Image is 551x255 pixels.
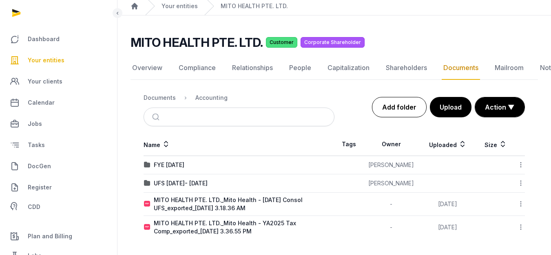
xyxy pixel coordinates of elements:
button: Upload [430,97,471,117]
a: Compliance [177,56,217,80]
button: Submit [147,108,166,126]
img: pdf.svg [144,201,150,207]
td: - [363,193,419,216]
div: MITO HEALTH PTE. LTD._Mito Health - YA2025 Tax Comp_exported_[DATE] 3.36.55 PM [154,219,334,235]
a: Tasks [7,135,111,155]
td: [PERSON_NAME] [363,174,419,193]
th: Tags [334,133,363,156]
a: Overview [131,56,164,80]
a: Capitalization [326,56,371,80]
th: Uploaded [419,133,476,156]
th: Name [144,133,334,156]
a: Plan and Billing [7,226,111,246]
img: folder.svg [144,180,150,187]
span: Your clients [28,77,62,86]
a: Your entities [7,51,111,70]
div: MITO HEALTH PTE. LTD._Mito Health - [DATE] Consol UFS_exported_[DATE] 3.18.36 AM [154,196,334,212]
a: Add folder [372,97,427,117]
span: Tasks [28,140,45,150]
td: [PERSON_NAME] [363,156,419,174]
a: Shareholders [384,56,429,80]
th: Owner [363,133,419,156]
span: Plan and Billing [28,231,72,241]
span: Your entities [28,55,64,65]
td: - [363,216,419,239]
a: People [288,56,313,80]
span: Jobs [28,119,42,129]
span: Corporate Shareholder [301,37,365,48]
div: FYE [DATE] [154,161,184,169]
span: Customer [266,37,297,48]
a: Calendar [7,93,111,112]
div: UFS [DATE]- [DATE] [154,179,208,187]
h2: MITO HEALTH PTE. LTD. [131,35,263,50]
a: Documents [442,56,480,80]
a: Jobs [7,114,111,134]
a: Relationships [230,56,274,80]
a: DocGen [7,156,111,176]
a: Dashboard [7,29,111,49]
a: Your entities [162,2,198,10]
span: Dashboard [28,34,60,44]
a: CDD [7,199,111,215]
div: Documents [144,94,176,102]
button: Action ▼ [475,97,524,117]
div: Accounting [195,94,228,102]
a: Your clients [7,72,111,91]
a: MITO HEALTH PTE. LTD. [221,2,288,10]
a: Register [7,178,111,197]
nav: Breadcrumb [144,88,334,108]
span: DocGen [28,161,51,171]
span: Register [28,182,52,192]
img: folder.svg [144,162,150,168]
nav: Tabs [131,56,538,80]
th: Size [476,133,515,156]
span: [DATE] [438,200,457,207]
a: Mailroom [493,56,525,80]
span: Calendar [28,98,55,108]
span: [DATE] [438,224,457,231]
img: pdf.svg [144,224,150,231]
span: CDD [28,202,40,212]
